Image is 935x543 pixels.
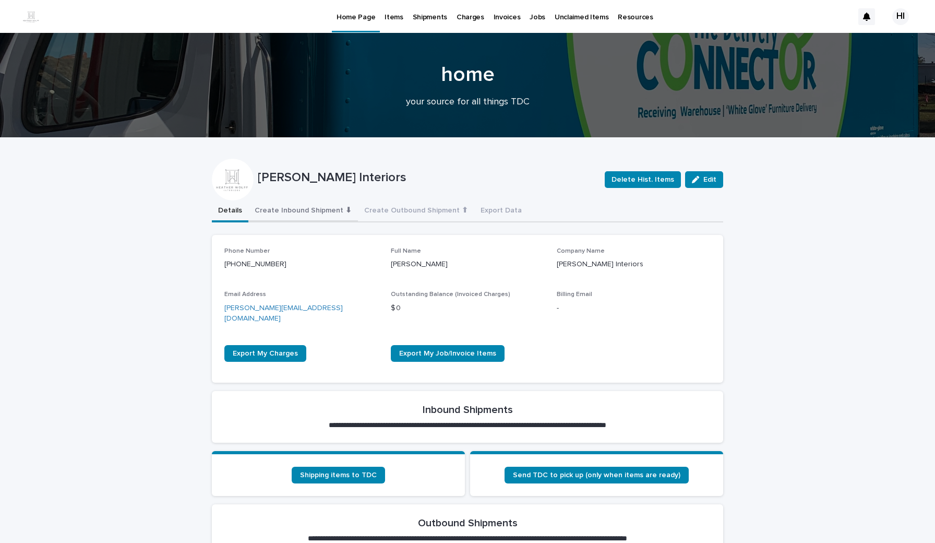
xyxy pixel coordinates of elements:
[21,6,42,27] img: rYeefxe36KCwP8ReyKhHC2OniizvoZHgqNbxU7ZXBDI
[391,345,505,362] a: Export My Job/Invoice Items
[224,261,286,268] a: [PHONE_NUMBER]
[224,248,270,254] span: Phone Number
[258,170,596,185] p: [PERSON_NAME] Interiors
[212,62,723,87] h1: home
[248,200,358,222] button: Create Inbound Shipment ⬇
[703,176,716,183] span: Edit
[685,171,723,188] button: Edit
[391,259,545,270] p: [PERSON_NAME]
[605,171,681,188] button: Delete Hist. Items
[557,259,711,270] p: [PERSON_NAME] Interiors
[474,200,528,222] button: Export Data
[423,404,513,416] h2: Inbound Shipments
[612,174,674,185] span: Delete Hist. Items
[224,304,343,323] a: [PERSON_NAME][EMAIL_ADDRESS][DOMAIN_NAME]
[358,200,474,222] button: Create Outbound Shipment ⬆
[557,303,711,314] p: -
[391,303,545,314] p: $ 0
[300,471,377,479] span: Shipping items to TDC
[212,200,248,222] button: Details
[224,345,306,362] a: Export My Charges
[418,517,518,529] h2: Outbound Shipments
[557,291,592,298] span: Billing Email
[233,350,298,357] span: Export My Charges
[292,467,385,483] a: Shipping items to TDC
[892,8,909,25] div: HI
[557,248,605,254] span: Company Name
[259,97,676,108] p: your source for all things TDC
[391,248,421,254] span: Full Name
[224,291,266,298] span: Email Address
[513,471,680,479] span: Send TDC to pick up (only when items are ready)
[505,467,689,483] a: Send TDC to pick up (only when items are ready)
[399,350,496,357] span: Export My Job/Invoice Items
[391,291,510,298] span: Outstanding Balance (Invoiced Charges)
